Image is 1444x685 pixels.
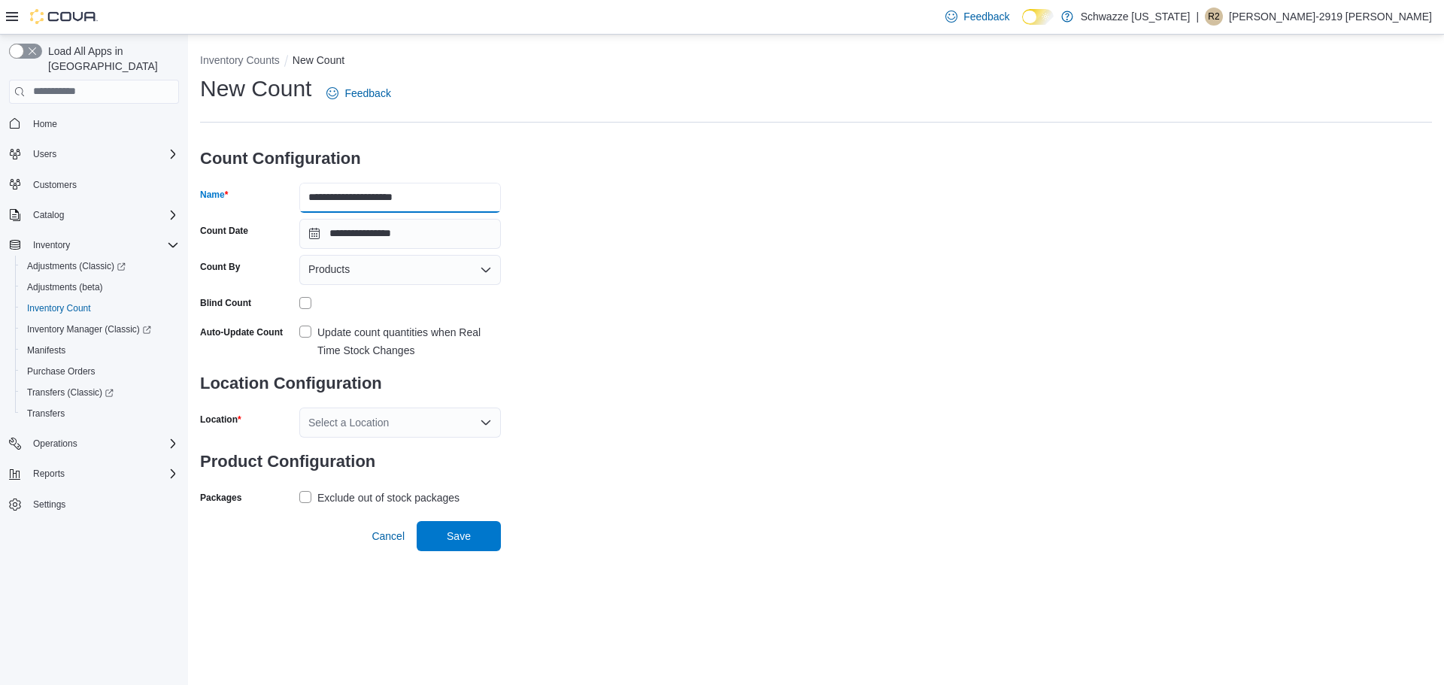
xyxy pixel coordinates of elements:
button: Inventory Count [15,298,185,319]
span: R2 [1208,8,1219,26]
button: Users [3,144,185,165]
span: Inventory Manager (Classic) [27,323,151,335]
div: Exclude out of stock packages [317,489,460,507]
span: Adjustments (beta) [27,281,103,293]
a: Adjustments (Classic) [15,256,185,277]
span: Reports [27,465,179,483]
span: Inventory Manager (Classic) [21,320,179,338]
button: Home [3,113,185,135]
button: Reports [3,463,185,484]
a: Manifests [21,341,71,359]
a: Feedback [939,2,1015,32]
p: | [1196,8,1199,26]
button: Open list of options [480,264,492,276]
span: Inventory Count [27,302,91,314]
span: Purchase Orders [21,362,179,380]
h3: Product Configuration [200,438,501,486]
span: Purchase Orders [27,365,96,377]
a: Transfers [21,405,71,423]
span: Manifests [27,344,65,356]
span: Transfers [27,408,65,420]
span: Settings [33,499,65,511]
button: Open list of options [480,417,492,429]
button: Customers [3,174,185,195]
span: Feedback [963,9,1009,24]
div: Ryan-2919 Stoops [1205,8,1223,26]
button: Users [27,145,62,163]
label: Name [200,189,228,201]
div: Update count quantities when Real Time Stock Changes [317,323,501,359]
span: Adjustments (Classic) [27,260,126,272]
span: Manifests [21,341,179,359]
span: Customers [27,175,179,194]
span: Users [27,145,179,163]
button: Operations [27,435,83,453]
span: Catalog [27,206,179,224]
span: Save [447,529,471,544]
a: Home [27,115,63,133]
div: Blind Count [200,297,251,309]
span: Reports [33,468,65,480]
button: Purchase Orders [15,361,185,382]
input: Dark Mode [1022,9,1054,25]
h1: New Count [200,74,311,104]
h3: Count Configuration [200,135,501,183]
a: Feedback [320,78,396,108]
a: Customers [27,176,83,194]
span: Inventory [33,239,70,251]
label: Auto-Update Count [200,326,283,338]
span: Cancel [372,529,405,544]
nav: An example of EuiBreadcrumbs [200,53,1432,71]
a: Adjustments (Classic) [21,257,132,275]
button: Adjustments (beta) [15,277,185,298]
span: Home [27,114,179,133]
span: Operations [27,435,179,453]
span: Customers [33,179,77,191]
span: Operations [33,438,77,450]
h3: Location Configuration [200,359,501,408]
button: New Count [293,54,344,66]
a: Settings [27,496,71,514]
input: Press the down key to open a popover containing a calendar. [299,219,501,249]
label: Packages [200,492,241,504]
a: Adjustments (beta) [21,278,109,296]
img: Cova [30,9,98,24]
a: Transfers (Classic) [21,383,120,402]
button: Cancel [366,521,411,551]
span: Transfers (Classic) [21,383,179,402]
label: Count By [200,261,240,273]
span: Feedback [344,86,390,101]
a: Purchase Orders [21,362,102,380]
button: Reports [27,465,71,483]
a: Inventory Count [21,299,97,317]
span: Products [308,260,350,278]
a: Transfers (Classic) [15,382,185,403]
span: Settings [27,495,179,514]
span: Catalog [33,209,64,221]
label: Count Date [200,225,248,237]
nav: Complex example [9,107,179,555]
span: Inventory Count [21,299,179,317]
p: [PERSON_NAME]-2919 [PERSON_NAME] [1229,8,1432,26]
a: Inventory Manager (Classic) [21,320,157,338]
span: Inventory [27,236,179,254]
span: Dark Mode [1022,25,1023,26]
span: Transfers (Classic) [27,386,114,399]
button: Transfers [15,403,185,424]
span: Load All Apps in [GEOGRAPHIC_DATA] [42,44,179,74]
button: Settings [3,493,185,515]
span: Transfers [21,405,179,423]
button: Operations [3,433,185,454]
button: Inventory [27,236,76,254]
a: Inventory Manager (Classic) [15,319,185,340]
span: Adjustments (Classic) [21,257,179,275]
button: Inventory [3,235,185,256]
button: Inventory Counts [200,54,280,66]
label: Location [200,414,241,426]
button: Catalog [27,206,70,224]
button: Save [417,521,501,551]
button: Catalog [3,205,185,226]
span: Users [33,148,56,160]
span: Home [33,118,57,130]
button: Manifests [15,340,185,361]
